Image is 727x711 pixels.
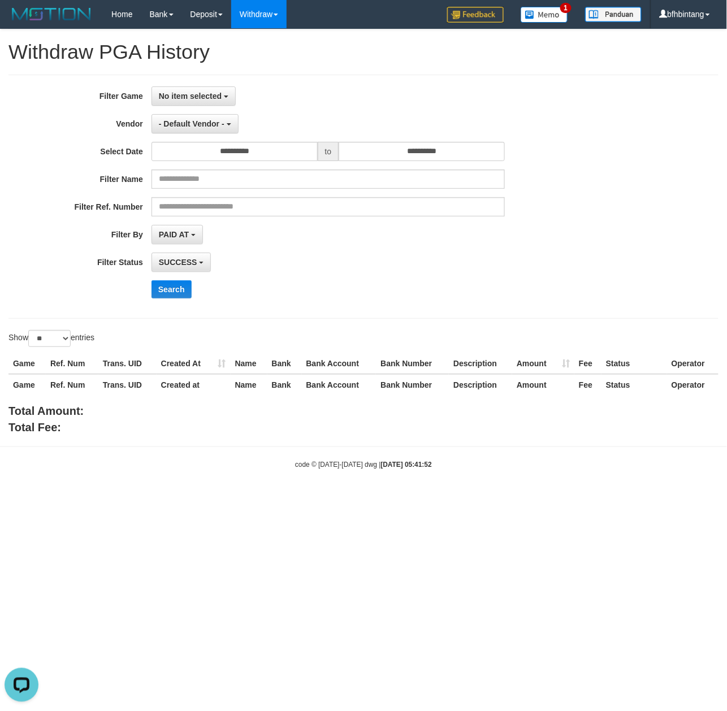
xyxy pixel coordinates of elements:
button: SUCCESS [152,253,211,272]
th: Name [231,353,267,374]
th: Fee [574,374,601,395]
span: to [318,142,339,161]
th: Status [601,374,667,395]
th: Bank [267,353,302,374]
strong: [DATE] 05:41:52 [381,461,432,469]
span: 1 [560,3,572,13]
th: Created At [157,353,231,374]
th: Description [449,374,512,395]
img: Button%20Memo.svg [521,7,568,23]
th: Bank Number [376,374,449,395]
span: PAID AT [159,230,189,239]
th: Ref. Num [46,353,98,374]
th: Bank Account [302,374,377,395]
th: Game [8,353,46,374]
img: MOTION_logo.png [8,6,94,23]
th: Description [449,353,512,374]
b: Total Amount: [8,405,84,417]
th: Created at [157,374,231,395]
button: - Default Vendor - [152,114,239,133]
th: Trans. UID [98,353,157,374]
th: Bank Account [302,353,377,374]
span: - Default Vendor - [159,119,224,128]
small: code © [DATE]-[DATE] dwg | [295,461,432,469]
label: Show entries [8,330,94,347]
img: Feedback.jpg [447,7,504,23]
button: Open LiveChat chat widget [5,5,38,38]
th: Name [231,374,267,395]
span: SUCCESS [159,258,197,267]
th: Amount [512,374,574,395]
th: Operator [667,353,719,374]
th: Game [8,374,46,395]
span: No item selected [159,92,222,101]
th: Fee [574,353,601,374]
img: panduan.png [585,7,642,22]
th: Ref. Num [46,374,98,395]
th: Operator [667,374,719,395]
th: Status [601,353,667,374]
button: PAID AT [152,225,203,244]
th: Trans. UID [98,374,157,395]
th: Bank Number [376,353,449,374]
th: Bank [267,374,302,395]
button: No item selected [152,86,236,106]
button: Search [152,280,192,298]
th: Amount [512,353,574,374]
b: Total Fee: [8,421,61,433]
select: Showentries [28,330,71,347]
h1: Withdraw PGA History [8,41,719,63]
